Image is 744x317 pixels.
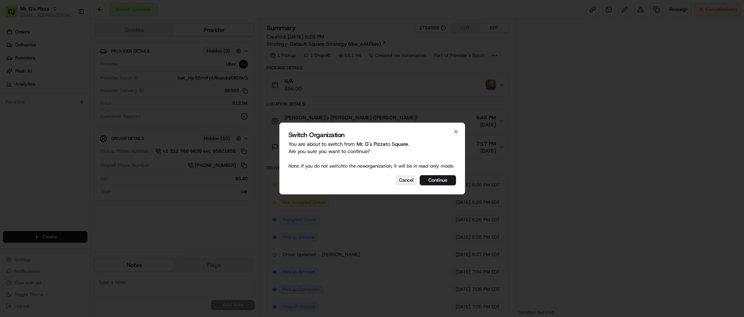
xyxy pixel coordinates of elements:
span: Mr. G's Pizza [357,141,386,147]
span: Square [392,141,408,147]
button: Cancel [396,175,417,185]
h2: Switch Organization [288,132,456,138]
button: Continue [420,175,456,185]
p: You are about to switch from to . Are you sure you want to continue? [288,140,456,169]
span: Note: If you do not switch to the new organization, it will be in read-only mode. [288,163,454,169]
